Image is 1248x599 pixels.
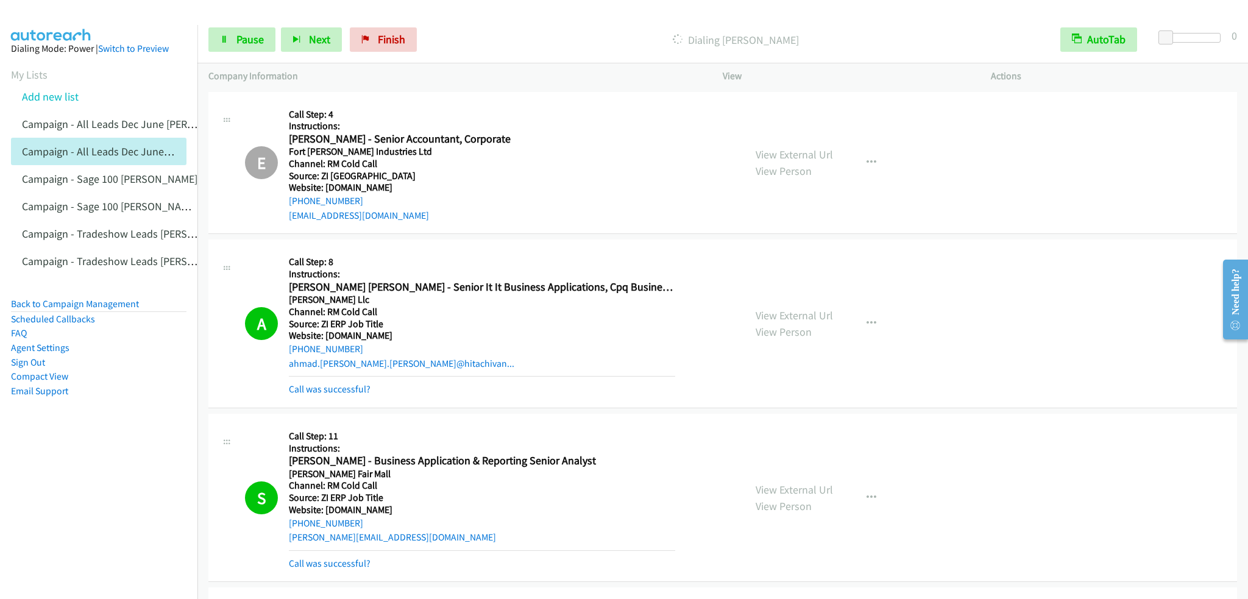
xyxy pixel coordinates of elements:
[281,27,342,52] button: Next
[22,199,233,213] a: Campaign - Sage 100 [PERSON_NAME] Cloned
[289,430,675,442] h5: Call Step: 11
[289,454,675,468] h2: [PERSON_NAME] - Business Application & Reporting Senior Analyst
[289,146,675,158] h5: Fort [PERSON_NAME] Industries Ltd
[208,69,701,83] p: Company Information
[22,227,237,241] a: Campaign - Tradeshow Leads [PERSON_NAME]
[11,370,68,382] a: Compact View
[11,313,95,325] a: Scheduled Callbacks
[245,307,278,340] h1: A
[289,294,675,306] h5: [PERSON_NAME] Llc
[378,32,405,46] span: Finish
[22,254,272,268] a: Campaign - Tradeshow Leads [PERSON_NAME] Cloned
[756,483,833,497] a: View External Url
[756,499,812,513] a: View Person
[723,69,969,83] p: View
[756,325,812,339] a: View Person
[289,256,675,268] h5: Call Step: 8
[289,210,429,221] a: [EMAIL_ADDRESS][DOMAIN_NAME]
[289,120,675,132] h5: Instructions:
[11,68,48,82] a: My Lists
[350,27,417,52] a: Finish
[991,69,1237,83] p: Actions
[289,268,675,280] h5: Instructions:
[289,442,675,455] h5: Instructions:
[756,147,833,161] a: View External Url
[289,492,675,504] h5: Source: ZI ERP Job Title
[289,280,675,294] h2: [PERSON_NAME] [PERSON_NAME] - Senior It It Business Applications, Cpq Business System Analyst
[289,158,675,170] h5: Channel: RM Cold Call
[289,170,675,182] h5: Source: ZI [GEOGRAPHIC_DATA]
[11,298,139,310] a: Back to Campaign Management
[289,306,675,318] h5: Channel: RM Cold Call
[289,358,514,369] a: ahmad.[PERSON_NAME].[PERSON_NAME]@hitachivan...
[289,108,675,121] h5: Call Step: 4
[11,327,27,339] a: FAQ
[208,27,275,52] a: Pause
[22,117,243,131] a: Campaign - All Leads Dec June [PERSON_NAME]
[1060,27,1137,52] button: AutoTab
[1213,251,1248,348] iframe: Resource Center
[11,356,45,368] a: Sign Out
[11,41,186,56] div: Dialing Mode: Power |
[756,308,833,322] a: View External Url
[289,558,370,569] a: Call was successful?
[289,330,675,342] h5: Website: [DOMAIN_NAME]
[289,182,675,194] h5: Website: [DOMAIN_NAME]
[22,144,278,158] a: Campaign - All Leads Dec June [PERSON_NAME] Cloned
[756,164,812,178] a: View Person
[289,480,675,492] h5: Channel: RM Cold Call
[289,343,363,355] a: [PHONE_NUMBER]
[245,146,278,179] h1: E
[289,504,675,516] h5: Website: [DOMAIN_NAME]
[289,318,675,330] h5: Source: ZI ERP Job Title
[289,195,363,207] a: [PHONE_NUMBER]
[236,32,264,46] span: Pause
[289,468,675,480] h5: [PERSON_NAME] Fair Mall
[245,481,278,514] h1: S
[98,43,169,54] a: Switch to Preview
[1232,27,1237,44] div: 0
[289,531,496,543] a: [PERSON_NAME][EMAIL_ADDRESS][DOMAIN_NAME]
[11,385,68,397] a: Email Support
[11,342,69,353] a: Agent Settings
[289,517,363,529] a: [PHONE_NUMBER]
[1165,33,1221,43] div: Delay between calls (in seconds)
[22,172,197,186] a: Campaign - Sage 100 [PERSON_NAME]
[309,32,330,46] span: Next
[433,32,1038,48] p: Dialing [PERSON_NAME]
[289,132,675,146] h2: [PERSON_NAME] - Senior Accountant, Corporate
[22,90,79,104] a: Add new list
[289,383,370,395] a: Call was successful?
